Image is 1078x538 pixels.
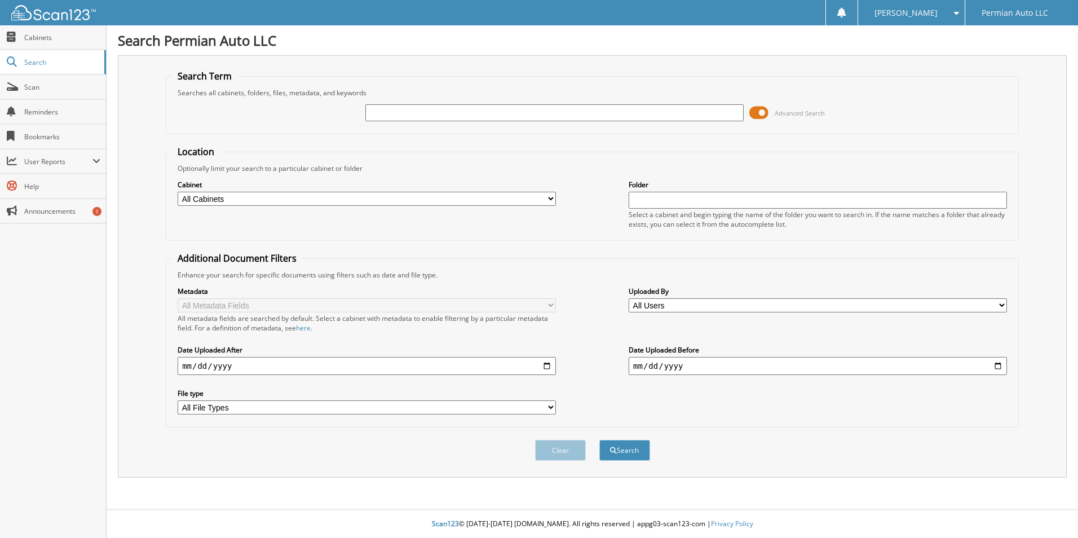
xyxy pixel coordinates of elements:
span: Cabinets [24,33,100,42]
label: Metadata [178,286,556,296]
span: User Reports [24,157,92,166]
img: scan123-logo-white.svg [11,5,96,20]
label: Cabinet [178,180,556,189]
h1: Search Permian Auto LLC [118,31,1067,50]
div: All metadata fields are searched by default. Select a cabinet with metadata to enable filtering b... [178,314,556,333]
input: start [178,357,556,375]
span: Reminders [24,107,100,117]
legend: Search Term [172,70,237,82]
span: [PERSON_NAME] [874,10,938,16]
label: Folder [629,180,1007,189]
label: Uploaded By [629,286,1007,296]
div: Optionally limit your search to a particular cabinet or folder [172,164,1013,173]
label: Date Uploaded After [178,345,556,355]
div: © [DATE]-[DATE] [DOMAIN_NAME]. All rights reserved | appg03-scan123-com | [107,510,1078,538]
legend: Additional Document Filters [172,252,302,264]
div: Searches all cabinets, folders, files, metadata, and keywords [172,88,1013,98]
span: Scan [24,82,100,92]
span: Permian Auto LLC [982,10,1048,16]
span: Search [24,58,99,67]
label: Date Uploaded Before [629,345,1007,355]
span: Bookmarks [24,132,100,142]
div: 1 [92,207,101,216]
a: here [296,323,311,333]
label: File type [178,389,556,398]
span: Scan123 [432,519,459,528]
button: Search [599,440,650,461]
div: Select a cabinet and begin typing the name of the folder you want to search in. If the name match... [629,210,1007,229]
legend: Location [172,145,220,158]
span: Help [24,182,100,191]
div: Enhance your search for specific documents using filters such as date and file type. [172,270,1013,280]
button: Clear [535,440,586,461]
span: Advanced Search [775,109,825,117]
a: Privacy Policy [711,519,753,528]
span: Announcements [24,206,100,216]
input: end [629,357,1007,375]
